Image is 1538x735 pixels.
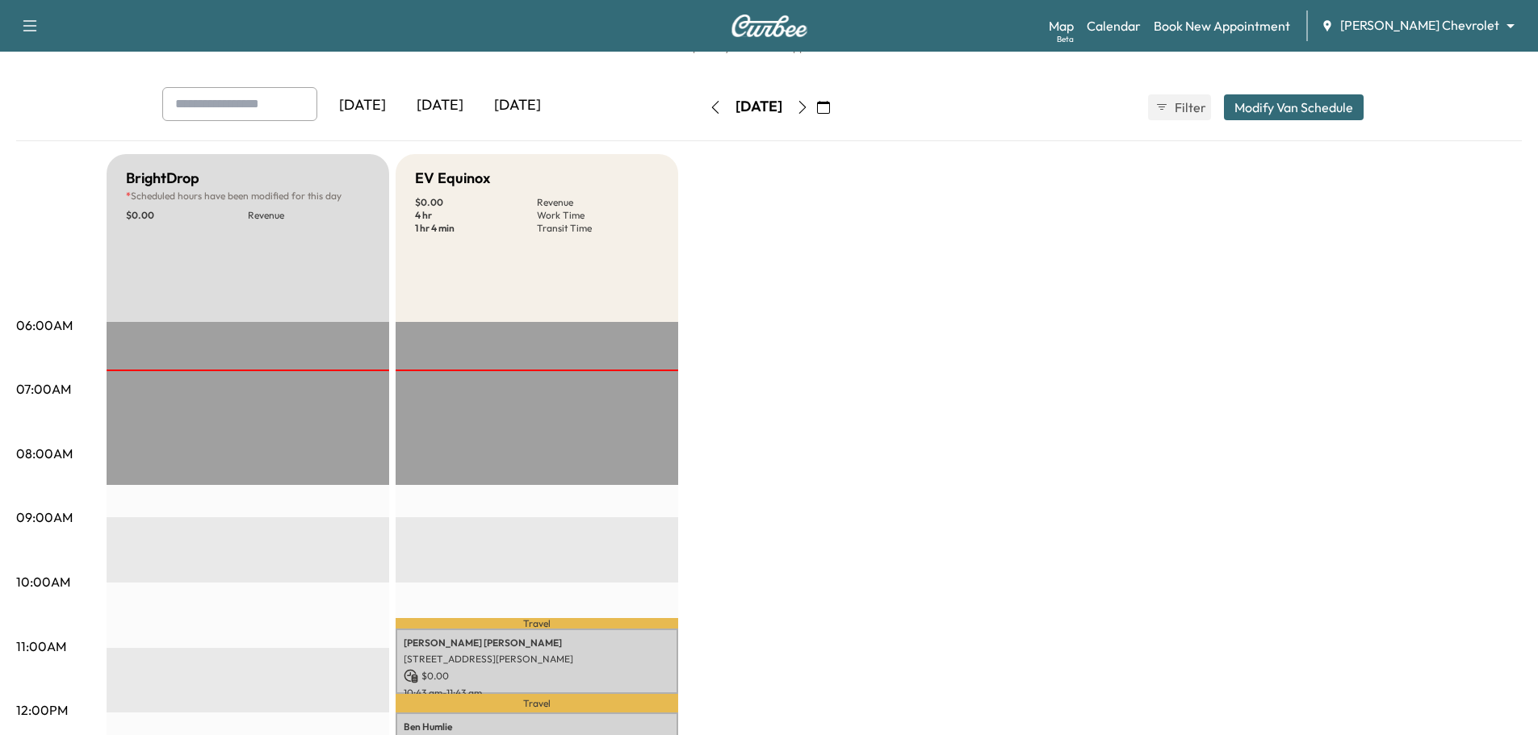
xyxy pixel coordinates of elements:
div: [DATE] [735,97,782,117]
p: Revenue [537,196,659,209]
img: Curbee Logo [731,15,808,37]
h5: BrightDrop [126,167,199,190]
div: [DATE] [324,87,401,124]
p: Travel [396,694,678,712]
div: [DATE] [479,87,556,124]
p: Revenue [248,209,370,222]
p: 1 hr 4 min [415,222,537,235]
button: Modify Van Schedule [1224,94,1364,120]
p: Ben Humlie [404,720,670,733]
span: Filter [1175,98,1204,117]
p: $ 0.00 [126,209,248,222]
p: 10:00AM [16,572,70,591]
p: Scheduled hours have been modified for this day [126,190,370,203]
a: Calendar [1087,16,1141,35]
button: Filter [1148,94,1211,120]
p: 12:00PM [16,700,68,720]
p: 10:43 am - 11:43 am [404,687,670,700]
p: 08:00AM [16,444,73,463]
p: 11:00AM [16,637,66,656]
p: $ 0.00 [415,196,537,209]
p: Work Time [537,209,659,222]
p: Transit Time [537,222,659,235]
p: 09:00AM [16,507,73,527]
p: 07:00AM [16,379,71,399]
div: Beta [1057,33,1074,45]
p: 06:00AM [16,315,73,335]
a: MapBeta [1049,16,1074,35]
a: Book New Appointment [1154,16,1290,35]
h5: EV Equinox [415,167,490,190]
p: [STREET_ADDRESS][PERSON_NAME] [404,653,670,666]
span: [PERSON_NAME] Chevrolet [1340,16,1499,35]
p: [PERSON_NAME] [PERSON_NAME] [404,637,670,649]
p: 4 hr [415,209,537,222]
div: [DATE] [401,87,479,124]
p: $ 0.00 [404,669,670,683]
p: Travel [396,618,678,629]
